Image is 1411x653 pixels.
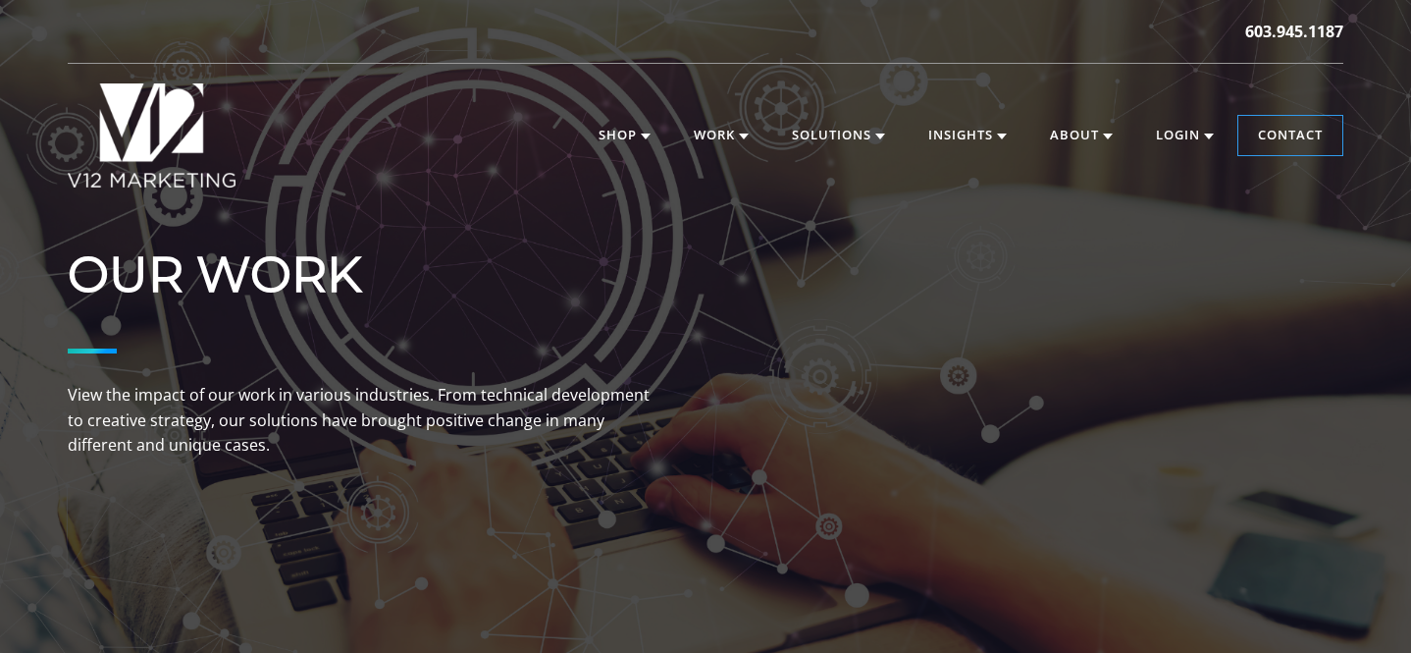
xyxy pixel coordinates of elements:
a: Insights [909,116,1026,155]
img: V12 MARKETING Logo New Hampshire Marketing Agency [68,83,235,188]
a: Work [674,116,768,155]
a: Solutions [772,116,905,155]
a: Contact [1238,116,1342,155]
p: View the impact of our work in various industries. From technical development to creative strateg... [68,383,656,459]
a: Login [1136,116,1233,155]
a: 603.945.1187 [1245,20,1343,43]
iframe: Chat Widget [1058,425,1411,653]
a: Shop [579,116,670,155]
h1: OUR WORK [68,245,656,304]
a: About [1030,116,1132,155]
